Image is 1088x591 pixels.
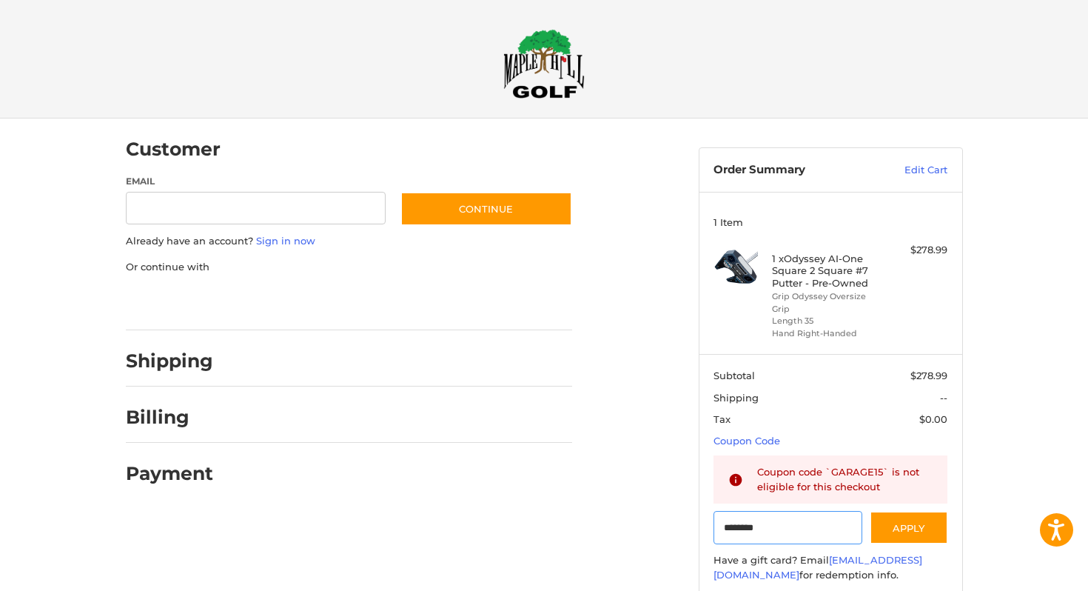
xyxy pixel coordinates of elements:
img: Maple Hill Golf [503,29,585,98]
a: Edit Cart [873,163,947,178]
iframe: Google Customer Reviews [966,551,1088,591]
button: Continue [400,192,572,226]
a: Sign in now [256,235,315,247]
li: Grip Odyssey Oversize Grip [772,290,885,315]
h3: 1 Item [713,216,947,228]
iframe: PayPal-paylater [246,289,357,315]
span: -- [940,392,947,404]
span: Subtotal [713,370,755,381]
div: Coupon code `GARAGE15` is not eligible for this checkout [757,465,933,494]
h2: Customer [126,138,221,161]
h3: Order Summary [713,163,873,178]
div: Have a gift card? Email for redemption info. [713,553,947,582]
iframe: PayPal-paypal [121,289,232,315]
li: Length 35 [772,315,885,327]
a: Coupon Code [713,435,780,447]
h2: Shipping [126,350,213,373]
p: Already have an account? [126,234,572,249]
li: Hand Right-Handed [772,327,885,340]
a: [EMAIL_ADDRESS][DOMAIN_NAME] [713,554,922,581]
h4: 1 x Odyssey AI-One Square 2 Square #7 Putter - Pre-Owned [772,253,885,289]
span: Tax [713,413,731,425]
h2: Payment [126,462,213,485]
span: Shipping [713,392,759,404]
button: Apply [870,511,948,544]
span: $278.99 [910,370,947,381]
span: $0.00 [919,413,947,425]
div: $278.99 [889,243,947,258]
h2: Billing [126,406,212,429]
p: Or continue with [126,260,572,275]
input: Gift Certificate or Coupon Code [713,511,862,544]
iframe: PayPal-venmo [372,289,483,315]
label: Email [126,175,386,188]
